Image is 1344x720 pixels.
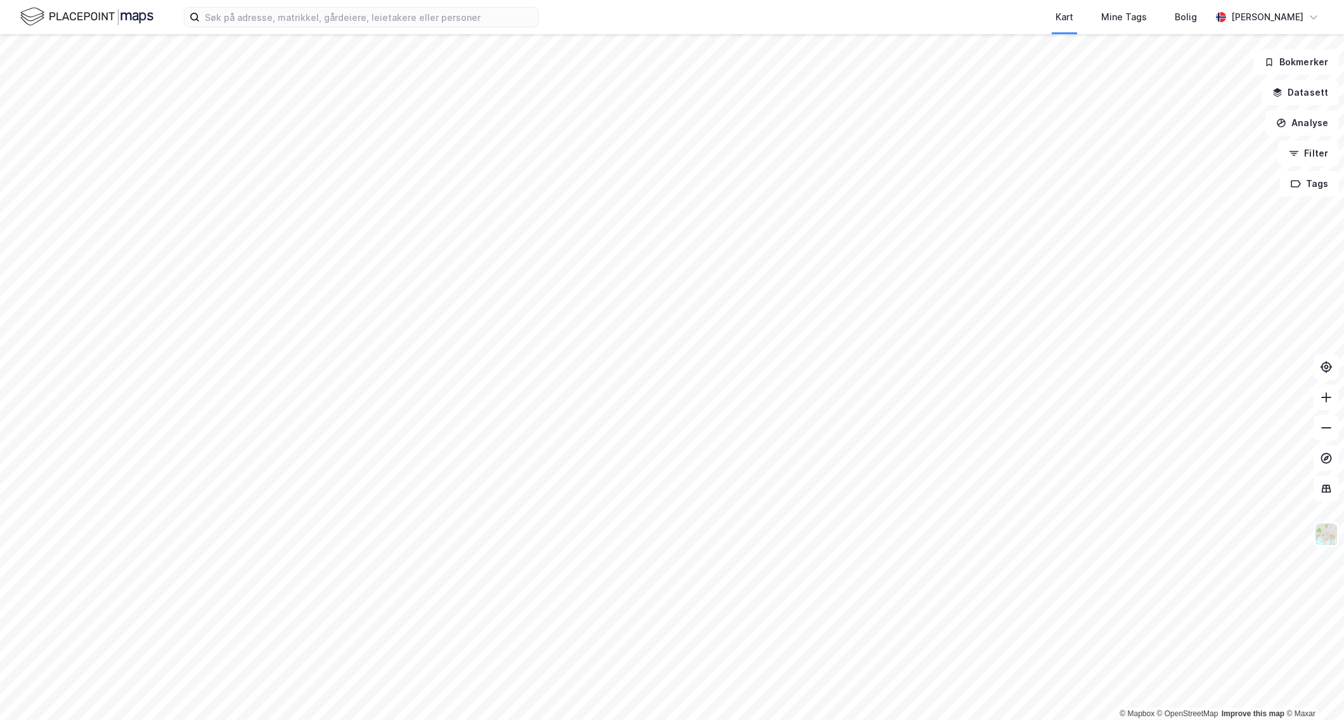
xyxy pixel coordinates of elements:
button: Bokmerker [1253,49,1339,75]
button: Analyse [1265,110,1339,136]
div: [PERSON_NAME] [1231,10,1303,25]
input: Søk på adresse, matrikkel, gårdeiere, leietakere eller personer [200,8,538,27]
div: Kontrollprogram for chat [1281,659,1344,720]
img: logo.f888ab2527a4732fd821a326f86c7f29.svg [20,6,153,28]
iframe: Chat Widget [1281,659,1344,720]
button: Filter [1278,141,1339,166]
a: Improve this map [1222,709,1284,718]
div: Mine Tags [1101,10,1147,25]
a: OpenStreetMap [1157,709,1218,718]
button: Tags [1280,171,1339,196]
img: Z [1314,522,1338,546]
div: Bolig [1175,10,1197,25]
div: Kart [1056,10,1073,25]
button: Datasett [1262,80,1339,105]
a: Mapbox [1120,709,1154,718]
